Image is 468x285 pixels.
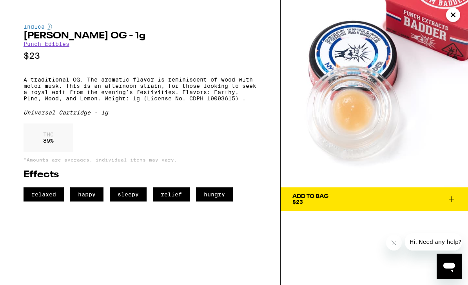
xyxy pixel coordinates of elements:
span: sleepy [110,187,147,201]
span: relief [153,187,190,201]
div: Add To Bag [292,194,328,199]
iframe: Close message [386,235,402,251]
p: $23 [24,51,256,61]
span: hungry [196,187,233,201]
div: Universal Cartridge - 1g [24,109,256,116]
div: Indica [24,24,256,30]
button: Close [446,8,460,22]
iframe: Message from company [405,233,462,251]
iframe: Button to launch messaging window [437,254,462,279]
h2: [PERSON_NAME] OG - 1g [24,31,256,41]
h2: Effects [24,170,256,180]
a: Punch Edibles [24,41,69,47]
span: happy [70,187,103,201]
button: Add To Bag$23 [281,187,468,211]
p: *Amounts are averages, individual items may vary. [24,157,256,162]
img: indicaColor.svg [47,24,52,30]
p: THC [43,131,54,138]
div: 89 % [24,123,73,152]
span: relaxed [24,187,64,201]
span: $23 [292,199,303,205]
p: A traditional OG. The aromatic flavor is reminiscent of wood with motor musk. This is an afternoo... [24,76,256,102]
